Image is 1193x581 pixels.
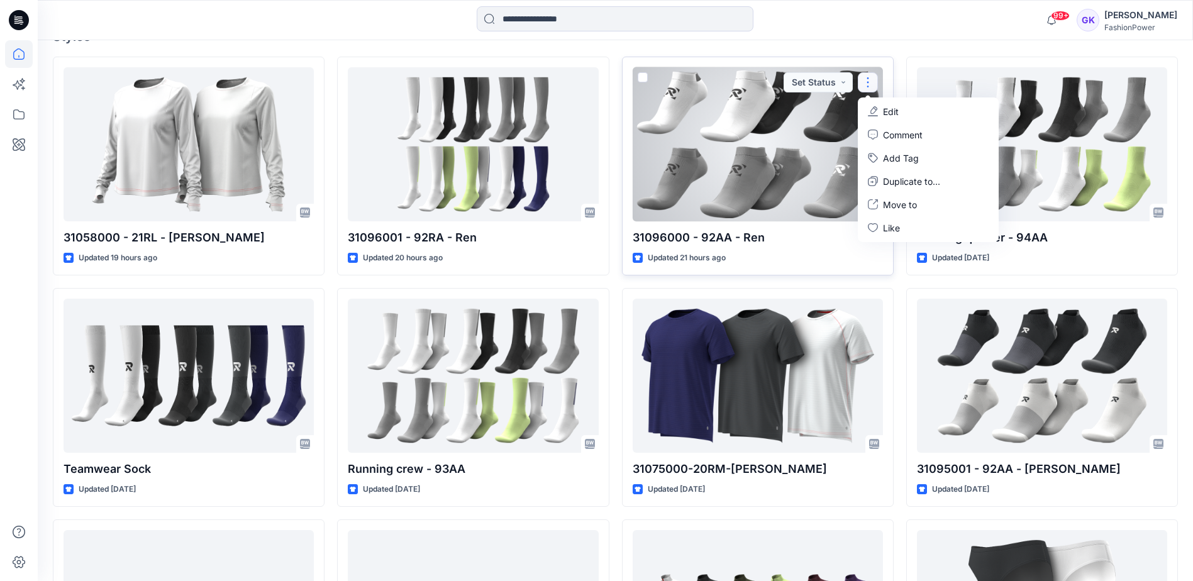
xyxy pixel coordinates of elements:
[648,483,705,496] p: Updated [DATE]
[633,67,883,221] a: 31096000 - 92AA - Ren
[64,67,314,221] a: 31058000 - 21RL - Ravita
[348,229,598,246] p: 31096001 - 92RA - Ren
[1051,11,1070,21] span: 99+
[917,67,1167,221] a: Running quarter - 94AA
[633,229,883,246] p: 31096000 - 92AA - Ren
[348,460,598,478] p: Running crew - 93AA
[883,198,917,211] p: Move to
[64,460,314,478] p: Teamwear Sock
[860,147,996,170] button: Add Tag
[932,252,989,265] p: Updated [DATE]
[348,67,598,221] a: 31096001 - 92RA - Ren
[883,175,940,188] p: Duplicate to...
[64,299,314,453] a: Teamwear Sock
[363,252,443,265] p: Updated 20 hours ago
[883,105,899,118] p: Edit
[1077,9,1099,31] div: GK
[363,483,420,496] p: Updated [DATE]
[1104,8,1177,23] div: [PERSON_NAME]
[633,299,883,453] a: 31075000-20RM-Ron
[79,252,157,265] p: Updated 19 hours ago
[648,252,726,265] p: Updated 21 hours ago
[917,299,1167,453] a: 31095001 - 92AA - Vance
[64,229,314,246] p: 31058000 - 21RL - [PERSON_NAME]
[917,460,1167,478] p: 31095001 - 92AA - [PERSON_NAME]
[348,299,598,453] a: Running crew - 93AA
[932,483,989,496] p: Updated [DATE]
[883,128,923,141] p: Comment
[633,460,883,478] p: 31075000-20RM-[PERSON_NAME]
[860,100,996,123] a: Edit
[79,483,136,496] p: Updated [DATE]
[1104,23,1177,32] div: FashionPower
[883,221,900,235] p: Like
[917,229,1167,246] p: Running quarter - 94AA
